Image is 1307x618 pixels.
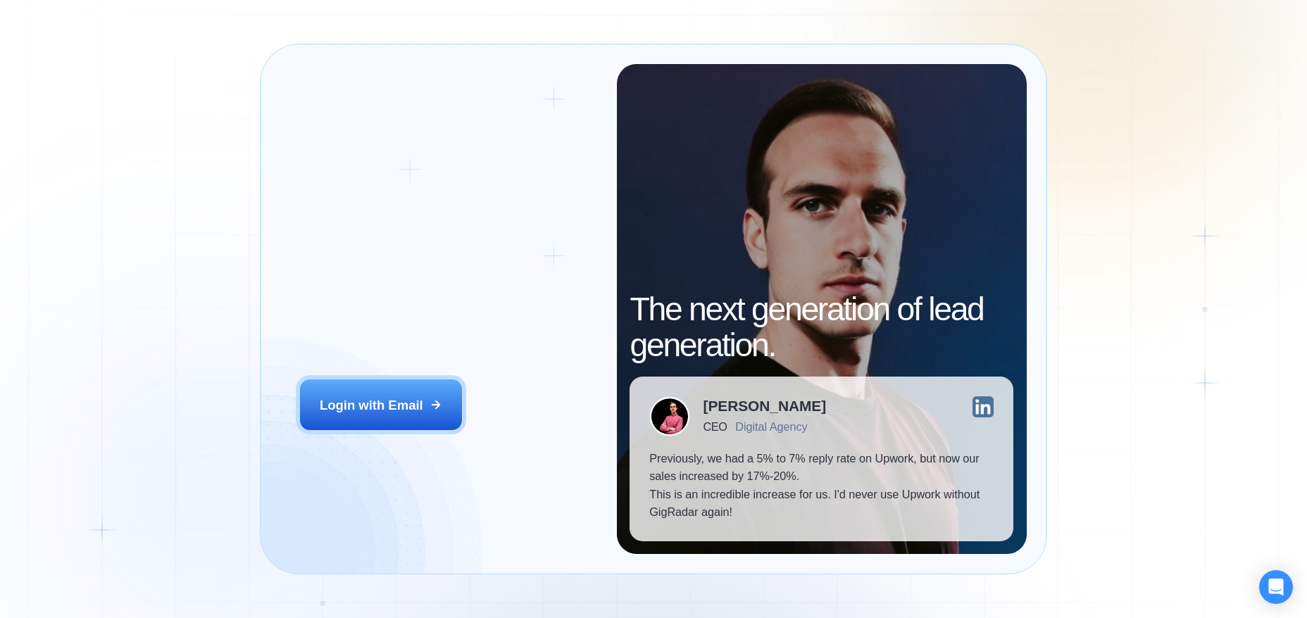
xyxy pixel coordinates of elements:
div: CEO [703,420,727,434]
div: Login with Email [320,396,423,415]
div: Digital Agency [735,420,807,434]
div: Open Intercom Messenger [1259,570,1293,604]
div: [PERSON_NAME] [703,399,826,414]
h2: The next generation of lead generation. [630,291,1013,363]
button: Login with Email [300,379,462,430]
p: Previously, we had a 5% to 7% reply rate on Upwork, but now our sales increased by 17%-20%. This ... [649,450,994,522]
